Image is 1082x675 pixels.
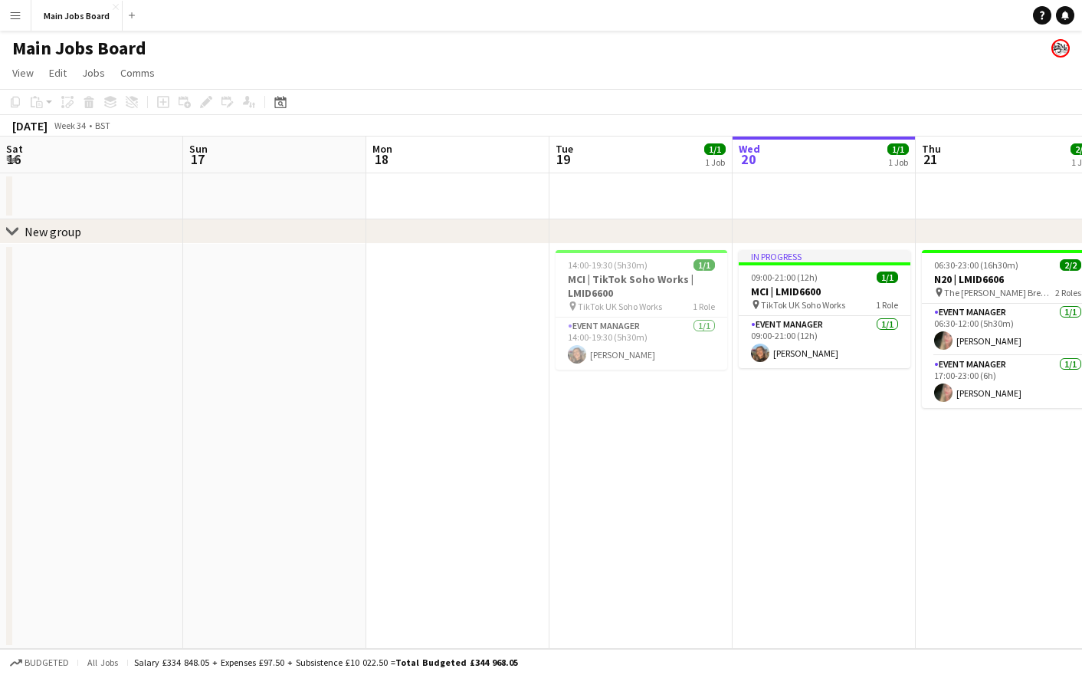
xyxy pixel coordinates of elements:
[739,316,910,368] app-card-role: Event Manager1/109:00-21:00 (12h)[PERSON_NAME]
[187,150,208,168] span: 17
[49,66,67,80] span: Edit
[578,301,662,312] span: TikTok UK Soho Works
[751,272,818,283] span: 09:00-21:00 (12h)
[84,657,121,668] span: All jobs
[12,37,146,60] h1: Main Jobs Board
[1060,259,1081,271] span: 2/2
[556,250,727,370] app-job-card: 14:00-19:30 (5h30m)1/1MCI | TikTok Soho Works | LMID6600 TikTok UK Soho Works1 RoleEvent Manager1...
[43,63,73,83] a: Edit
[82,66,105,80] span: Jobs
[739,250,910,262] div: In progress
[556,272,727,300] h3: MCI | TikTok Soho Works | LMID6600
[761,299,845,311] span: TikTok UK Soho Works
[888,156,908,168] div: 1 Job
[1055,287,1081,298] span: 2 Roles
[12,66,34,80] span: View
[114,63,161,83] a: Comms
[556,142,573,156] span: Tue
[189,142,208,156] span: Sun
[568,259,648,271] span: 14:00-19:30 (5h30m)
[934,259,1018,271] span: 06:30-23:00 (16h30m)
[705,156,725,168] div: 1 Job
[395,657,518,668] span: Total Budgeted £344 968.05
[920,150,941,168] span: 21
[6,142,23,156] span: Sat
[95,120,110,131] div: BST
[6,63,40,83] a: View
[944,287,1055,298] span: The [PERSON_NAME] Brewery
[704,143,726,155] span: 1/1
[372,142,392,156] span: Mon
[693,301,715,312] span: 1 Role
[370,150,392,168] span: 18
[51,120,89,131] span: Week 34
[25,224,81,239] div: New group
[922,142,941,156] span: Thu
[134,657,518,668] div: Salary £334 848.05 + Expenses £97.50 + Subsistence £10 022.50 =
[553,150,573,168] span: 19
[12,118,48,133] div: [DATE]
[693,259,715,271] span: 1/1
[877,272,898,283] span: 1/1
[76,63,111,83] a: Jobs
[739,250,910,368] app-job-card: In progress09:00-21:00 (12h)1/1MCI | LMID6600 TikTok UK Soho Works1 RoleEvent Manager1/109:00-21:...
[736,150,760,168] span: 20
[4,150,23,168] span: 16
[8,654,71,671] button: Budgeted
[1051,39,1070,58] app-user-avatar: Alanya O'Donnell
[739,142,760,156] span: Wed
[556,318,727,370] app-card-role: Event Manager1/114:00-19:30 (5h30m)[PERSON_NAME]
[876,299,898,311] span: 1 Role
[31,1,123,31] button: Main Jobs Board
[25,657,69,668] span: Budgeted
[120,66,155,80] span: Comms
[887,143,909,155] span: 1/1
[739,285,910,298] h3: MCI | LMID6600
